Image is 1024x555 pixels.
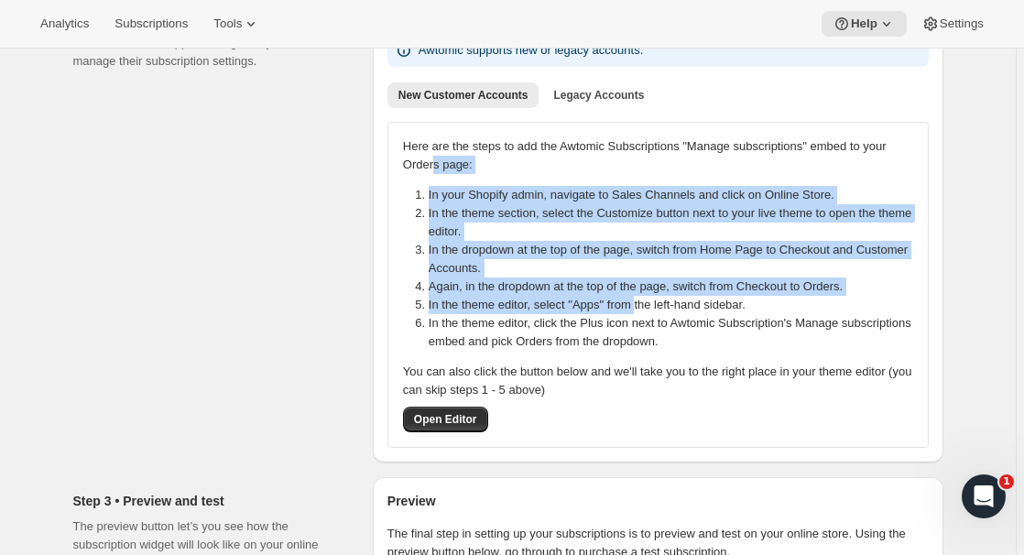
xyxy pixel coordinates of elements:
[40,16,89,31] span: Analytics
[387,82,539,108] button: New Customer Accounts
[414,412,477,427] span: Open Editor
[403,363,913,399] p: You can also click the button below and we'll take you to the right place in your theme editor (y...
[403,137,913,174] p: Here are the steps to add the Awtomic Subscriptions "Manage subscriptions" embed to your Orders p...
[114,16,188,31] span: Subscriptions
[73,492,343,510] h2: Step 3 • Preview and test
[553,88,644,103] span: Legacy Accounts
[403,407,488,432] button: Open Editor
[940,16,984,31] span: Settings
[387,492,929,510] h2: Preview
[822,11,907,37] button: Help
[542,82,655,108] button: Legacy Accounts
[851,16,877,31] span: Help
[419,41,643,60] p: Awtomic supports new or legacy accounts.
[103,11,199,37] button: Subscriptions
[999,474,1014,489] span: 1
[429,314,924,351] li: In the theme editor, click the Plus icon next to Awtomic Subscription's Manage subscriptions embe...
[202,11,271,37] button: Tools
[73,34,343,71] p: Accounts allow shoppers to log in to your store and manage their subscription settings.
[962,474,1006,518] iframe: Intercom live chat
[429,296,924,314] li: In the theme editor, select "Apps" from the left-hand sidebar.
[429,204,924,241] li: In the theme section, select the Customize button next to your live theme to open the theme editor.
[213,16,242,31] span: Tools
[910,11,995,37] button: Settings
[429,277,924,296] li: Again, in the dropdown at the top of the page, switch from Checkout to Orders.
[429,186,924,204] li: In your Shopify admin, navigate to Sales Channels and click on Online Store.
[29,11,100,37] button: Analytics
[429,241,924,277] li: In the dropdown at the top of the page, switch from Home Page to Checkout and Customer Accounts.
[398,88,528,103] span: New Customer Accounts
